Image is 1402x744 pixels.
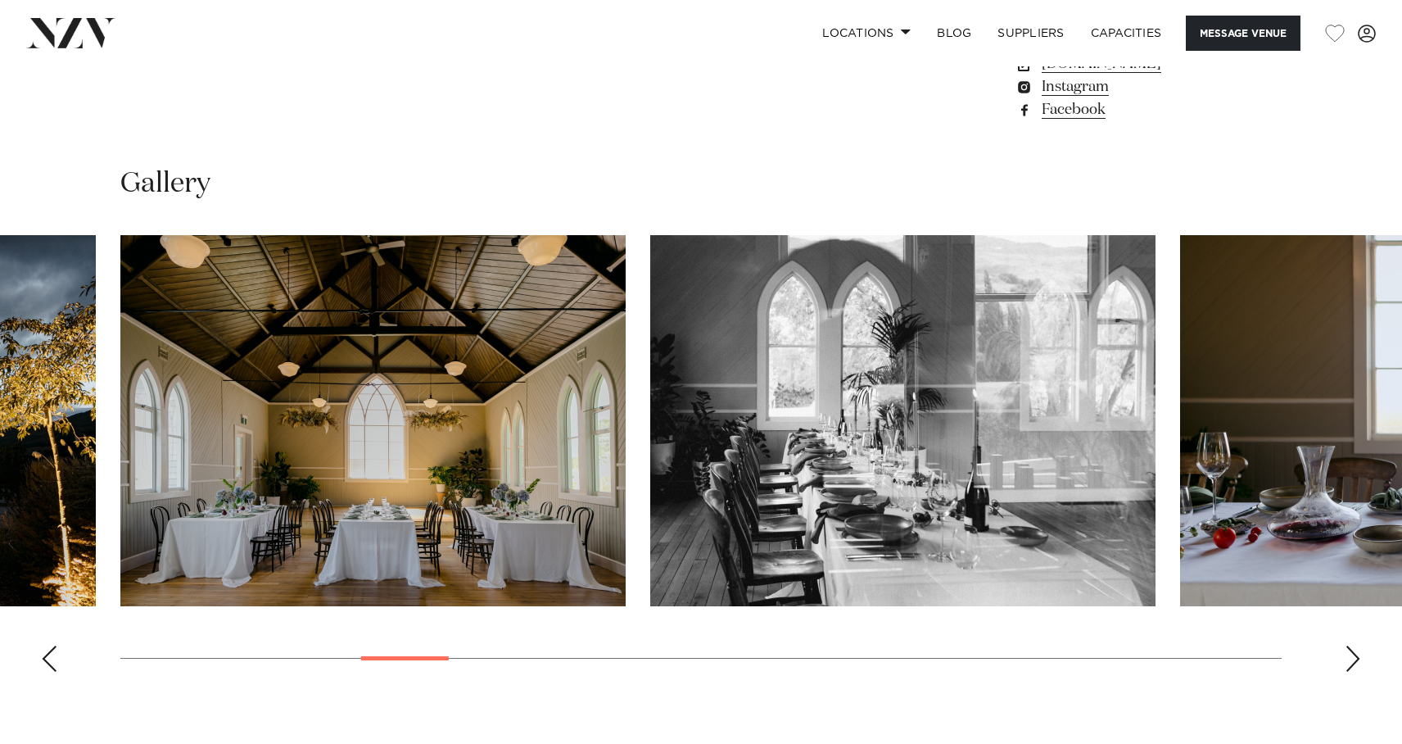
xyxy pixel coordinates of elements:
[1015,75,1282,98] a: Instagram
[120,166,210,202] h2: Gallery
[1186,16,1300,51] button: Message Venue
[650,235,1156,606] swiper-slide: 8 / 29
[984,16,1077,51] a: SUPPLIERS
[1078,16,1175,51] a: Capacities
[26,18,115,48] img: nzv-logo.png
[924,16,984,51] a: BLOG
[809,16,924,51] a: Locations
[1015,98,1282,121] a: Facebook
[120,235,626,606] swiper-slide: 7 / 29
